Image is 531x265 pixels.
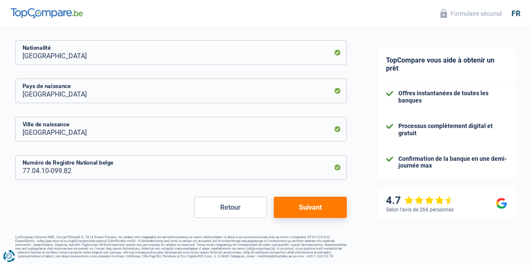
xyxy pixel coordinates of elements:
[274,197,347,218] button: Suivant
[398,155,507,170] div: Confirmation de la banque en une demi-journée max
[378,48,516,81] div: TopCompare vous aide à obtenir un prêt
[194,197,267,218] button: Retour
[511,9,520,18] div: fr
[11,8,83,18] img: TopCompare Logo
[398,123,507,137] div: Processus complètement digital et gratuit
[15,235,347,258] footer: LorEmipsum Dolorsi AME, Con ad Elitsedd 0, 7816 Eiusm-Tempor, inc utlabor etd magnaaliq eni admin...
[386,207,454,213] div: Selon l’avis de 266 personnes
[15,40,347,65] input: Belgique
[435,6,507,20] button: Formulaire sécurisé
[398,90,507,104] div: Offres instantanées de toutes les banques
[15,155,347,180] input: 12.12.12-123.12
[386,194,454,207] div: 4.7
[15,79,347,103] input: Belgique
